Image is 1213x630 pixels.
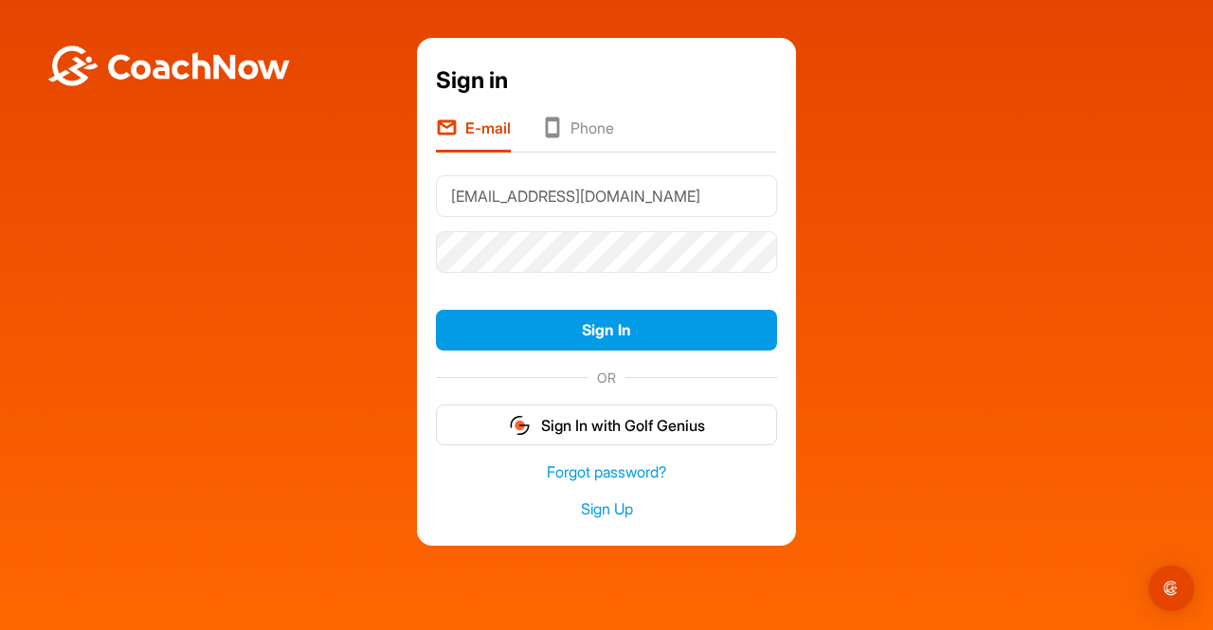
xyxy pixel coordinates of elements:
img: gg_logo [508,414,532,437]
div: Sign in [436,63,777,98]
li: E-mail [436,117,511,153]
a: Sign Up [436,498,777,520]
button: Sign In [436,310,777,351]
div: Open Intercom Messenger [1149,566,1194,611]
button: Sign In with Golf Genius [436,405,777,445]
a: Forgot password? [436,461,777,483]
li: Phone [541,117,614,153]
input: E-mail [436,175,777,217]
img: BwLJSsUCoWCh5upNqxVrqldRgqLPVwmV24tXu5FoVAoFEpwwqQ3VIfuoInZCoVCoTD4vwADAC3ZFMkVEQFDAAAAAElFTkSuQmCC [45,45,292,86]
span: OR [588,368,625,387]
